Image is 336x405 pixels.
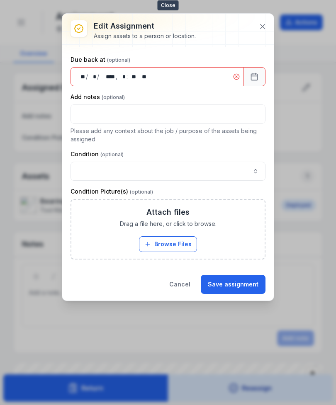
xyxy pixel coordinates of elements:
span: Drag a file here, or click to browse. [120,220,217,228]
div: : [127,73,129,81]
div: am/pm, [138,73,147,81]
button: Cancel [162,275,197,294]
label: Condition Picture(s) [71,187,153,196]
div: / [97,73,100,81]
label: Condition [71,150,124,158]
label: Due back at [71,56,130,64]
p: Please add any context about the job / purpose of the assets being assigned [71,127,265,143]
h3: Attach files [146,206,190,218]
button: Save assignment [201,275,265,294]
div: / [86,73,89,81]
div: day, [78,73,86,81]
span: Close [158,0,179,10]
div: minute, [129,73,137,81]
button: Calendar [243,67,265,86]
button: Browse Files [139,236,197,252]
div: year, [100,73,116,81]
div: month, [89,73,97,81]
div: hour, [118,73,127,81]
div: , [116,73,118,81]
div: Assign assets to a person or location. [94,32,196,40]
label: Add notes [71,93,125,101]
h3: Edit assignment [94,20,196,32]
